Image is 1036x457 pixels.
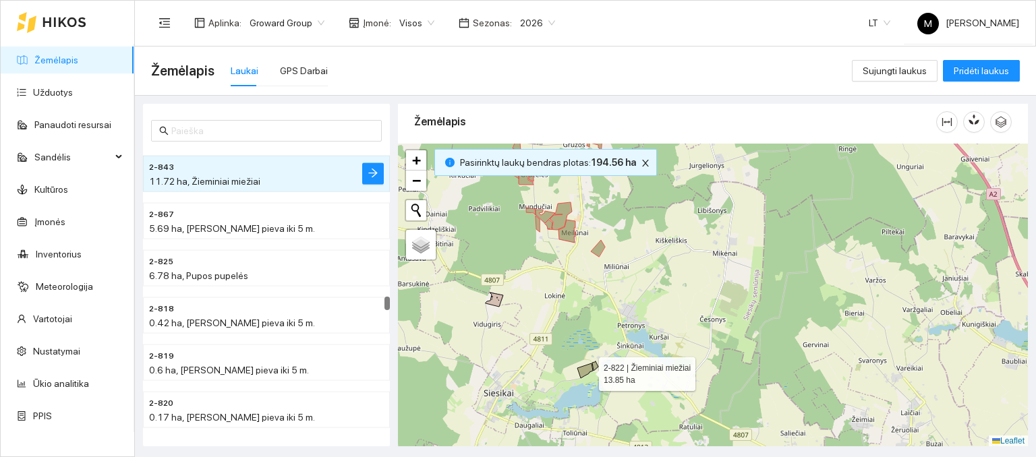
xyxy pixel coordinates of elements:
[852,65,938,76] a: Sujungti laukus
[149,303,174,315] span: 2-818
[149,223,315,234] span: 5.69 ha, [PERSON_NAME] pieva iki 5 m.
[363,16,391,30] span: Įmonė :
[194,18,205,28] span: layout
[412,172,421,189] span: −
[852,60,938,82] button: Sujungti laukus
[368,168,378,181] span: arrow-right
[33,410,52,421] a: PPIS
[936,111,958,133] button: column-width
[149,397,173,410] span: 2-820
[149,412,315,423] span: 0.17 ha, [PERSON_NAME] pieva iki 5 m.
[149,208,174,221] span: 2-867
[34,216,65,227] a: Įmonės
[406,200,426,220] button: Initiate a new search
[459,18,469,28] span: calendar
[33,87,73,98] a: Užduotys
[637,155,654,171] button: close
[863,63,927,78] span: Sujungti laukus
[159,17,171,29] span: menu-fold
[171,123,374,138] input: Paieška
[34,55,78,65] a: Žemėlapis
[414,102,936,141] div: Žemėlapis
[33,346,80,357] a: Nustatymai
[943,65,1020,76] a: Pridėti laukus
[149,161,174,174] span: 2-843
[34,144,111,171] span: Sandėlis
[992,436,1025,446] a: Leaflet
[231,63,258,78] div: Laukai
[33,378,89,389] a: Ūkio analitika
[36,281,93,292] a: Meteorologija
[362,163,384,185] button: arrow-right
[149,317,315,328] span: 0.42 ha, [PERSON_NAME] pieva iki 5 m.
[149,365,309,375] span: 0.6 ha, [PERSON_NAME] pieva iki 5 m.
[149,255,173,268] span: 2-825
[349,18,359,28] span: shop
[473,16,512,30] span: Sezonas :
[591,157,636,168] b: 194.56 ha
[520,13,555,33] span: 2026
[280,63,328,78] div: GPS Darbai
[638,158,653,168] span: close
[33,313,72,324] a: Vartotojai
[36,249,82,260] a: Inventorius
[208,16,241,30] span: Aplinka :
[34,119,111,130] a: Panaudoti resursai
[460,155,636,170] span: Pasirinktų laukų bendras plotas :
[149,350,174,363] span: 2-819
[954,63,1009,78] span: Pridėti laukus
[250,13,324,33] span: Groward Group
[406,230,436,260] a: Layers
[151,60,214,82] span: Žemėlapis
[445,158,455,167] span: info-circle
[149,270,248,281] span: 6.78 ha, Pupos pupelės
[159,126,169,135] span: search
[151,9,178,36] button: menu-fold
[406,171,426,191] a: Zoom out
[412,152,421,169] span: +
[406,150,426,171] a: Zoom in
[399,13,434,33] span: Visos
[937,117,957,127] span: column-width
[869,13,890,33] span: LT
[924,13,932,34] span: M
[917,18,1019,28] span: [PERSON_NAME]
[943,60,1020,82] button: Pridėti laukus
[149,176,260,187] span: 11.72 ha, Žieminiai miežiai
[34,184,68,195] a: Kultūros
